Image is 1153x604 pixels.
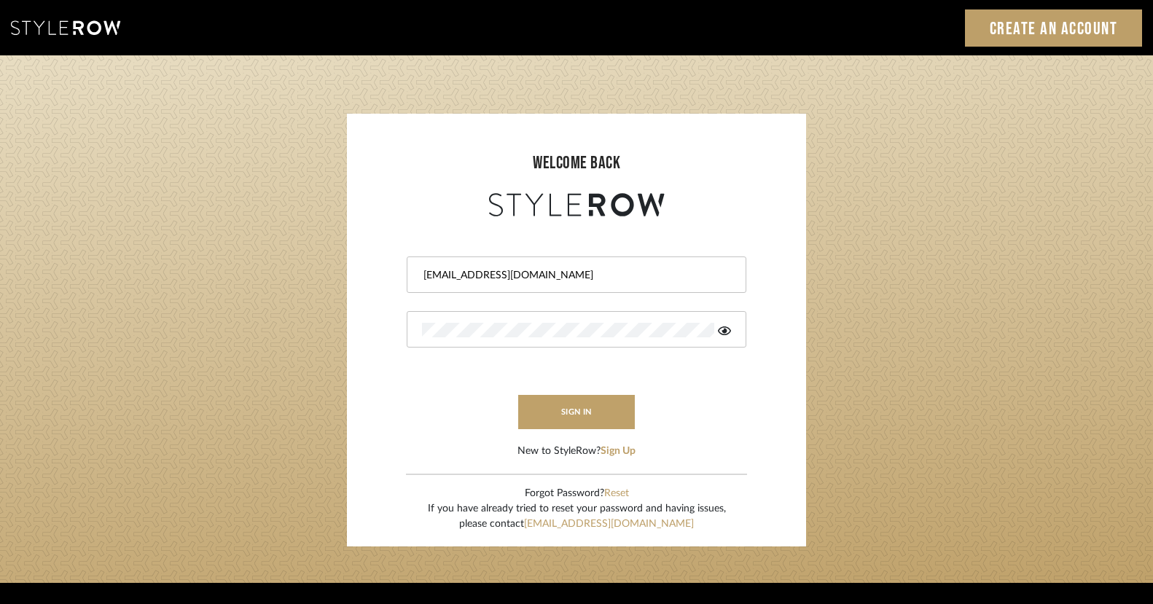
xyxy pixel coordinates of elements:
button: sign in [518,395,635,429]
div: Forgot Password? [428,486,726,501]
div: If you have already tried to reset your password and having issues, please contact [428,501,726,532]
button: Sign Up [601,444,636,459]
a: [EMAIL_ADDRESS][DOMAIN_NAME] [524,519,694,529]
button: Reset [604,486,629,501]
a: Create an Account [965,9,1143,47]
div: New to StyleRow? [517,444,636,459]
div: welcome back [361,150,792,176]
input: Email Address [422,268,727,283]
